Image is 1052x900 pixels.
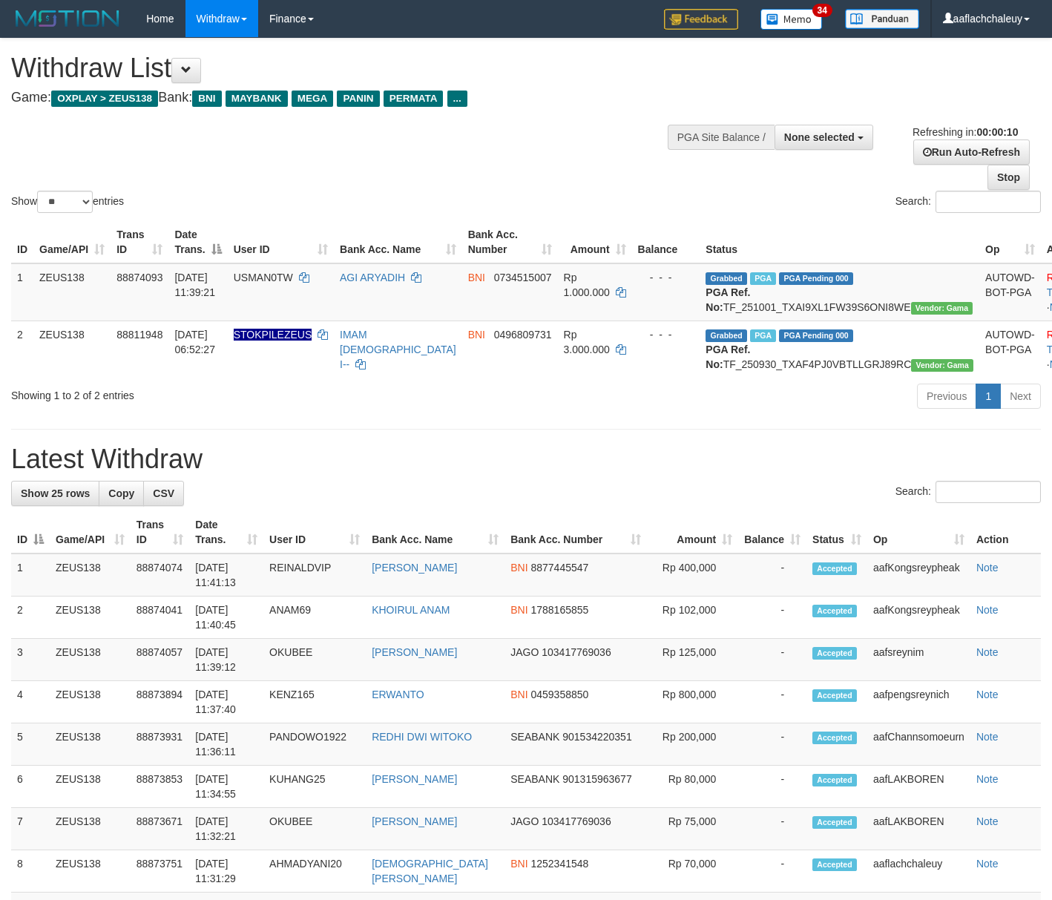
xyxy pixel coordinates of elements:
[263,766,366,808] td: KUHANG25
[647,597,738,639] td: Rp 102,000
[812,732,857,744] span: Accepted
[647,723,738,766] td: Rp 200,000
[913,139,1030,165] a: Run Auto-Refresh
[812,605,857,617] span: Accepted
[510,858,527,870] span: BNI
[131,597,190,639] td: 88874041
[976,646,999,658] a: Note
[116,272,162,283] span: 88874093
[11,681,50,723] td: 4
[168,221,227,263] th: Date Trans.: activate to sort column descending
[37,191,93,213] select: Showentries
[11,511,50,554] th: ID: activate to sort column descending
[131,554,190,597] td: 88874074
[372,815,457,827] a: [PERSON_NAME]
[510,731,559,743] span: SEABANK
[372,562,457,574] a: [PERSON_NAME]
[228,221,334,263] th: User ID: activate to sort column ascending
[510,646,539,658] span: JAGO
[372,773,457,785] a: [PERSON_NAME]
[263,597,366,639] td: ANAM69
[867,766,970,808] td: aafLAKBOREN
[700,321,979,378] td: TF_250930_TXAF4PJ0VBTLLGRJ89RC
[234,272,293,283] span: USMAN0TW
[234,329,312,341] span: Nama rekening ada tanda titik/strip, harap diedit
[530,604,588,616] span: Copy 1788165855 to clipboard
[11,221,33,263] th: ID
[976,384,1001,409] a: 1
[50,723,131,766] td: ZEUS138
[738,766,806,808] td: -
[189,766,263,808] td: [DATE] 11:34:55
[738,639,806,681] td: -
[812,647,857,660] span: Accepted
[647,639,738,681] td: Rp 125,000
[510,562,527,574] span: BNI
[340,272,405,283] a: AGI ARYADIH
[775,125,873,150] button: None selected
[806,511,867,554] th: Status: activate to sort column ascending
[911,302,973,315] span: Vendor URL: https://trx31.1velocity.biz
[99,481,144,506] a: Copy
[192,91,221,107] span: BNI
[263,850,366,893] td: AHMADYANI20
[33,263,111,321] td: ZEUS138
[867,639,970,681] td: aafsreynim
[867,850,970,893] td: aaflachchaleuy
[812,816,857,829] span: Accepted
[738,808,806,850] td: -
[21,487,90,499] span: Show 25 rows
[562,773,631,785] span: Copy 901315963677 to clipboard
[189,723,263,766] td: [DATE] 11:36:11
[867,723,970,766] td: aafChannsomoeurn
[913,126,1018,138] span: Refreshing in:
[462,221,558,263] th: Bank Acc. Number: activate to sort column ascending
[976,731,999,743] a: Note
[11,850,50,893] td: 8
[50,597,131,639] td: ZEUS138
[867,808,970,850] td: aafLAKBOREN
[189,554,263,597] td: [DATE] 11:41:13
[812,4,832,17] span: 34
[706,272,747,285] span: Grabbed
[131,511,190,554] th: Trans ID: activate to sort column ascending
[976,604,999,616] a: Note
[564,272,610,298] span: Rp 1.000.000
[11,191,124,213] label: Show entries
[33,221,111,263] th: Game/API: activate to sort column ascending
[111,221,168,263] th: Trans ID: activate to sort column ascending
[189,681,263,723] td: [DATE] 11:37:40
[700,263,979,321] td: TF_251001_TXAI9XL1FW39S6ONI8WE
[50,511,131,554] th: Game/API: activate to sort column ascending
[116,329,162,341] span: 88811948
[867,554,970,597] td: aafKongsreypheak
[979,221,1041,263] th: Op: activate to sort column ascending
[11,639,50,681] td: 3
[668,125,775,150] div: PGA Site Balance /
[647,808,738,850] td: Rp 75,000
[845,9,919,29] img: panduan.png
[558,221,632,263] th: Amount: activate to sort column ascending
[812,562,857,575] span: Accepted
[131,766,190,808] td: 88873853
[131,808,190,850] td: 88873671
[366,511,504,554] th: Bank Acc. Name: activate to sort column ascending
[779,272,853,285] span: PGA Pending
[153,487,174,499] span: CSV
[50,554,131,597] td: ZEUS138
[738,850,806,893] td: -
[812,858,857,871] span: Accepted
[468,272,485,283] span: BNI
[700,221,979,263] th: Status
[895,481,1041,503] label: Search:
[664,9,738,30] img: Feedback.jpg
[263,511,366,554] th: User ID: activate to sort column ascending
[976,126,1018,138] strong: 00:00:10
[50,639,131,681] td: ZEUS138
[510,815,539,827] span: JAGO
[647,850,738,893] td: Rp 70,000
[738,511,806,554] th: Balance: activate to sort column ascending
[750,329,776,342] span: Marked by aafsreyleap
[263,681,366,723] td: KENZ165
[131,681,190,723] td: 88873894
